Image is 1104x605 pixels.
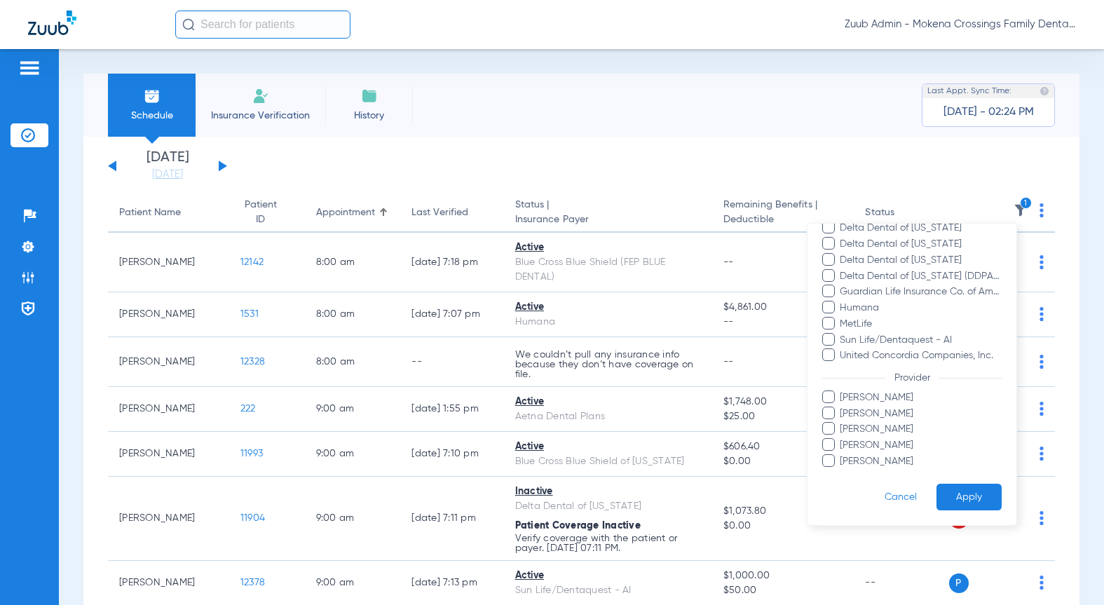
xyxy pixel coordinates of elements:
span: Provider [885,373,939,383]
span: [PERSON_NAME] [839,438,1002,453]
span: Sun Life/Dentaquest - AI [839,332,1002,347]
span: [PERSON_NAME] [839,454,1002,468]
span: Delta Dental of [US_STATE] [839,252,1002,267]
span: [PERSON_NAME] [839,390,1002,405]
span: MetLife [839,316,1002,331]
span: United Concordia Companies, Inc. [839,348,1002,363]
button: Cancel [865,483,936,510]
span: Delta Dental of [US_STATE] [839,237,1002,252]
span: [PERSON_NAME] [839,406,1002,421]
span: [PERSON_NAME] [839,422,1002,437]
span: Delta Dental of [US_STATE] [839,221,1002,236]
span: Delta Dental of [US_STATE] (DDPA) - AI [839,268,1002,283]
span: Humana [839,301,1002,315]
span: Guardian Life Insurance Co. of America [839,285,1002,299]
button: Apply [936,483,1002,510]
